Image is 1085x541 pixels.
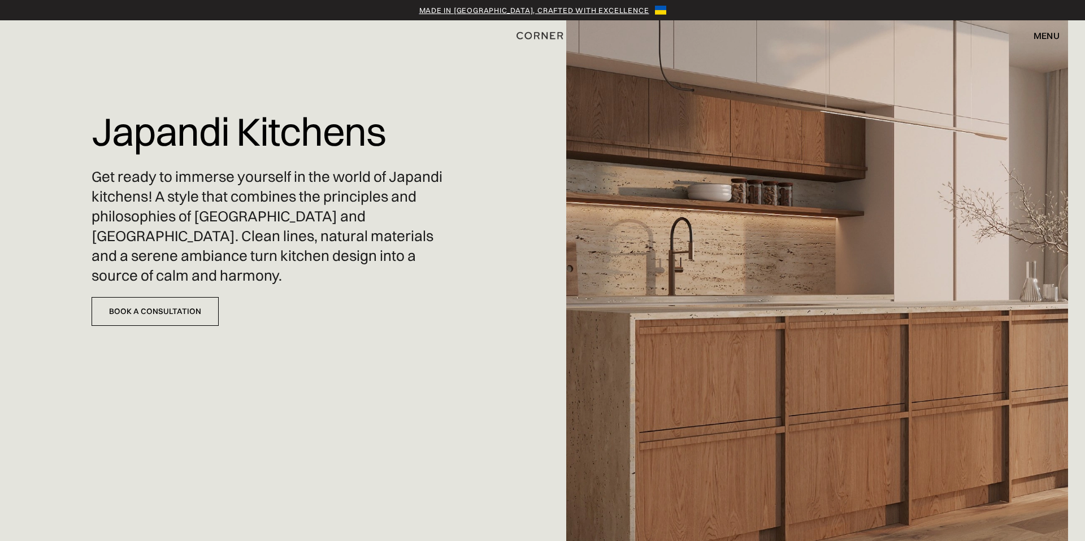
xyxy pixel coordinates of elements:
a: Book a Consultation [92,297,219,326]
div: menu [1022,26,1060,45]
a: Made in [GEOGRAPHIC_DATA], crafted with excellence [419,5,649,16]
h1: Japandi Kitchens [92,102,386,162]
div: menu [1034,31,1060,40]
p: Get ready to immerse yourself in the world of Japandi kitchens! A style that combines the princip... [92,167,444,286]
a: home [502,28,583,43]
